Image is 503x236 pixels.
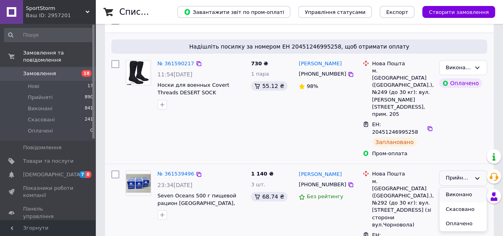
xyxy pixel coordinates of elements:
a: Seven Oceans 500 г пищевой рацион [GEOGRAPHIC_DATA], аварийное питание, аварийный рацион, сухпай,... [157,193,245,221]
div: 55.12 ₴ [251,81,287,91]
div: Прийнято [446,174,471,182]
div: Нова Пошта [372,170,433,177]
span: Виконані [28,105,52,112]
span: 11:54[DATE] [157,71,192,78]
img: Фото товару [126,174,151,193]
span: Товари та послуги [23,158,74,165]
input: Пошук [4,28,94,42]
span: 18 [82,70,91,77]
span: Надішліть посилку за номером ЕН 20451246995258, щоб отримати оплату [115,43,484,51]
div: [PHONE_NUMBER] [297,69,348,79]
div: Виконано [446,64,471,72]
span: Замовлення [23,70,56,77]
a: [PERSON_NAME] [299,60,342,68]
li: Виконано [439,187,487,202]
span: 7 [79,171,85,178]
a: Створити замовлення [414,9,495,15]
li: Оплачено [439,216,487,231]
a: Фото товару [126,60,151,86]
span: Створити замовлення [429,9,489,15]
div: Ваш ID: 2957201 [26,12,95,19]
span: Експорт [386,9,408,15]
div: [PHONE_NUMBER] [297,179,348,190]
span: 730 ₴ [251,60,268,66]
img: Фото товару [127,60,150,85]
span: 0 [90,127,93,135]
div: 68.74 ₴ [251,192,287,201]
span: Панель управління [23,205,74,220]
button: Управління статусами [298,6,372,18]
span: 17 [87,83,93,90]
span: Оплачені [28,127,53,135]
span: Прийняті [28,94,52,101]
span: Показники роботи компанії [23,185,74,199]
a: № 361539496 [157,171,194,177]
div: Пром-оплата [372,150,433,157]
span: Замовлення та повідомлення [23,49,95,64]
span: 1 140 ₴ [251,171,273,177]
span: 890 [85,94,93,101]
span: 23:34[DATE] [157,182,192,188]
li: Скасовано [439,202,487,217]
span: ЕН: 20451246995258 [372,121,418,135]
span: Скасовані [28,116,55,123]
span: SportStorm [26,5,85,12]
span: [DEMOGRAPHIC_DATA] [23,171,82,178]
a: Носки для военных Covert Threads DESERT SOCK тактические демисезонные антибактериальные влагоотво... [157,82,233,125]
h1: Список замовлень [119,7,200,17]
span: 1 пара [251,71,269,77]
span: Нові [28,83,39,90]
div: м. [GEOGRAPHIC_DATA] ([GEOGRAPHIC_DATA].), №292 (до 30 кг): вул. [STREET_ADDRESS] (зі сторони вул... [372,178,433,228]
button: Експорт [380,6,415,18]
a: Фото товару [126,170,151,196]
div: Заплановано [372,137,417,147]
button: Створити замовлення [422,6,495,18]
span: 3 шт. [251,181,265,187]
a: № 361590217 [157,60,194,66]
div: Оплачено [439,78,482,88]
span: 8 [85,171,91,178]
span: Без рейтингу [307,193,343,199]
span: Управління статусами [305,9,365,15]
span: 241 [85,116,93,123]
div: Нова Пошта [372,60,433,67]
button: Завантажити звіт по пром-оплаті [177,6,290,18]
a: [PERSON_NAME] [299,171,342,178]
span: Завантажити звіт по пром-оплаті [184,8,284,16]
span: 841 [85,105,93,112]
span: Повідомлення [23,144,62,151]
div: м. [GEOGRAPHIC_DATA] ([GEOGRAPHIC_DATA].), №249 (до 30 кг): вул. [PERSON_NAME][STREET_ADDRESS], п... [372,67,433,118]
span: 98% [307,83,318,89]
